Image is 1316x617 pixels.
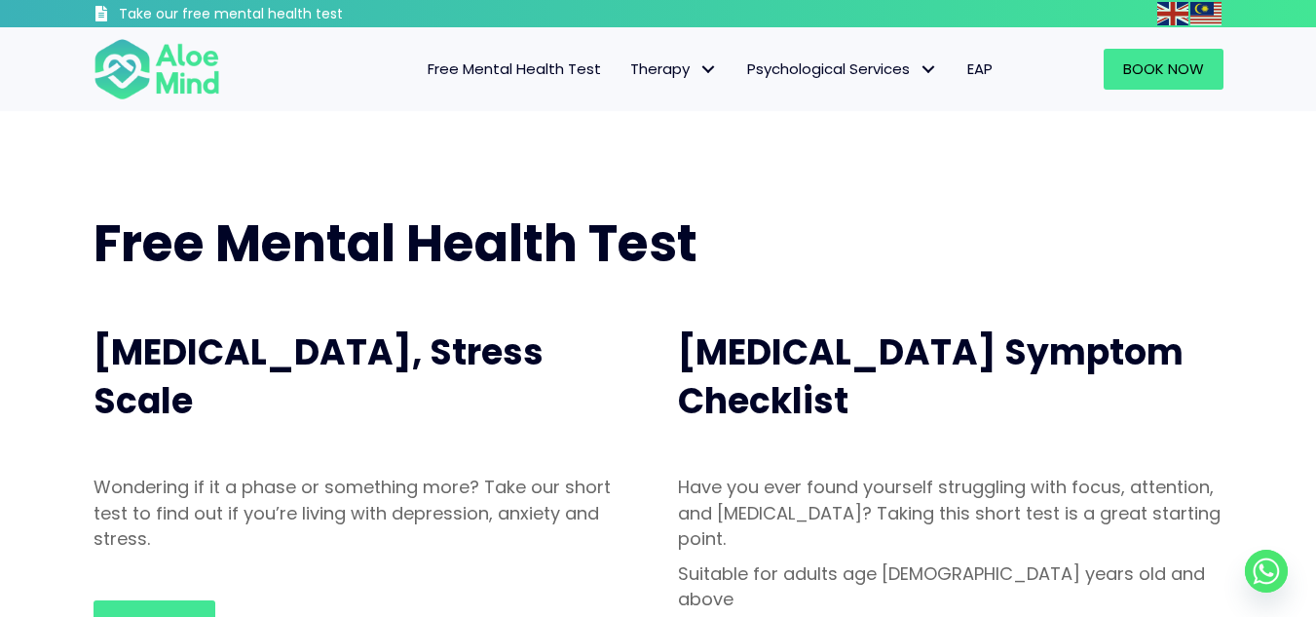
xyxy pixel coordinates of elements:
span: Free Mental Health Test [94,208,697,279]
p: Have you ever found yourself struggling with focus, attention, and [MEDICAL_DATA]? Taking this sh... [678,475,1223,551]
span: EAP [967,58,993,79]
nav: Menu [245,49,1007,90]
span: Book Now [1123,58,1204,79]
span: Free Mental Health Test [428,58,601,79]
p: Wondering if it a phase or something more? Take our short test to find out if you’re living with ... [94,475,639,551]
a: Psychological ServicesPsychological Services: submenu [733,49,953,90]
span: Therapy: submenu [695,56,723,84]
span: Psychological Services [747,58,938,79]
span: Psychological Services: submenu [915,56,943,84]
a: English [1157,2,1190,24]
a: EAP [953,49,1007,90]
img: en [1157,2,1188,25]
a: Malay [1190,2,1223,24]
span: [MEDICAL_DATA], Stress Scale [94,328,544,426]
a: Take our free mental health test [94,5,447,27]
span: [MEDICAL_DATA] Symptom Checklist [678,328,1184,426]
span: Therapy [630,58,718,79]
h3: Take our free mental health test [119,5,447,24]
a: Whatsapp [1245,550,1288,593]
a: Free Mental Health Test [413,49,616,90]
img: ms [1190,2,1222,25]
p: Suitable for adults age [DEMOGRAPHIC_DATA] years old and above [678,561,1223,612]
a: Book Now [1104,49,1223,90]
a: TherapyTherapy: submenu [616,49,733,90]
img: Aloe mind Logo [94,37,220,101]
